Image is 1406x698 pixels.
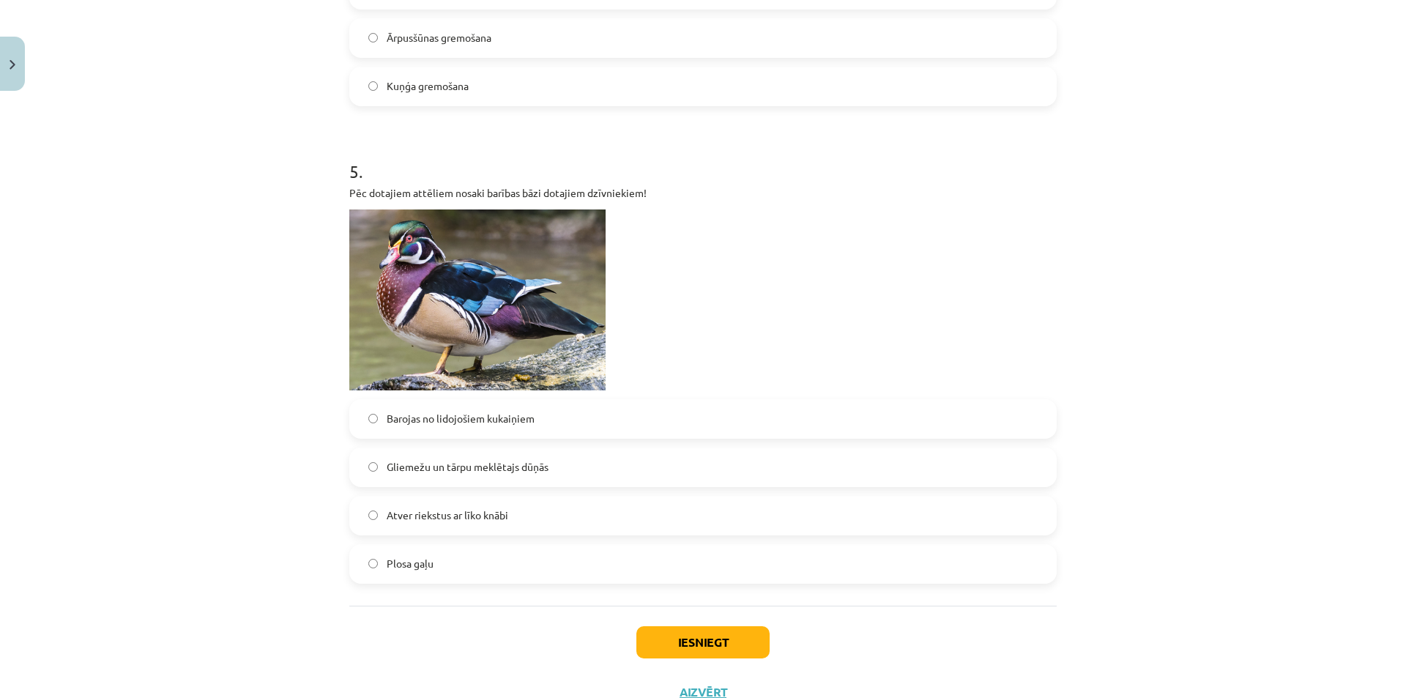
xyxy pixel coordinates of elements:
input: Plosa gaļu [368,559,378,568]
span: Kuņģa gremošana [387,78,469,94]
span: Ārpusšūnas gremošana [387,30,491,45]
input: Ārpusšūnas gremošana [368,33,378,42]
span: Atver riekstus ar līko knābi [387,508,508,523]
input: Kuņģa gremošana [368,81,378,91]
input: Gliemežu un tārpu meklētajs dūņās [368,462,378,472]
h1: 5 . [349,135,1057,181]
p: Pēc dotajiem attēliem nosaki barības bāzi dotajiem dzīvniekiem! [349,185,1057,201]
button: Iesniegt [636,626,770,658]
span: Gliemežu un tārpu meklētajs dūņās [387,459,548,475]
img: icon-close-lesson-0947bae3869378f0d4975bcd49f059093ad1ed9edebbc8119c70593378902aed.svg [10,60,15,70]
span: Barojas no lidojošiem kukaiņiem [387,411,535,426]
input: Atver riekstus ar līko knābi [368,510,378,520]
span: Plosa gaļu [387,556,434,571]
input: Barojas no lidojošiem kukaiņiem [368,414,378,423]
